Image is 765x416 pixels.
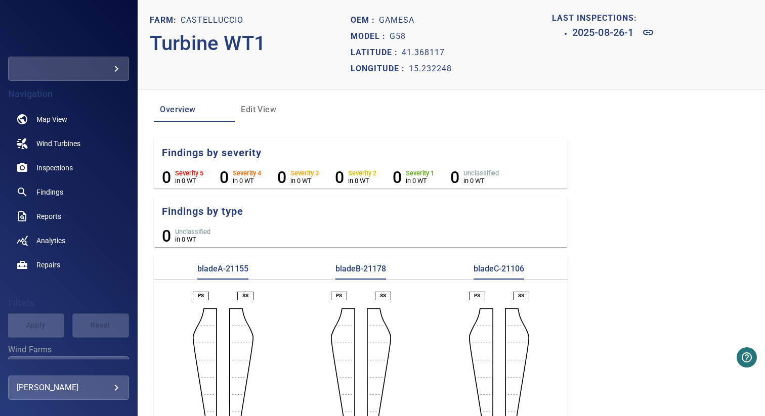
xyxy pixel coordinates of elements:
img: comantursiemensserviceitaly-logo [18,16,119,44]
a: repairs noActive [8,253,129,277]
p: SS [242,292,248,299]
p: LAST INSPECTIONS: [552,12,753,24]
h6: Severity 3 [290,170,319,177]
h6: 2025-08-26-1 [572,24,634,40]
h6: 0 [393,168,402,187]
span: Map View [36,114,67,124]
span: Overview [160,103,229,117]
p: Farm: [150,14,181,26]
p: bladeB-21178 [335,263,386,280]
span: Findings [36,187,63,197]
h6: 0 [162,226,171,246]
a: findings noActive [8,180,129,204]
li: Severity Unclassified [450,168,499,187]
p: SS [380,292,386,299]
div: comantursiemensserviceitaly [8,57,129,81]
p: in 0 WT [463,177,499,184]
h5: Findings by type [162,205,568,218]
p: in 0 WT [175,236,210,243]
p: SS [518,292,524,299]
span: Repairs [36,260,60,270]
a: map noActive [8,107,129,131]
h6: 0 [277,168,286,187]
label: Wind Farms [8,346,129,354]
h6: Unclassified [175,228,210,236]
h6: 0 [335,168,344,187]
p: Oem : [351,14,379,26]
h6: Severity 5 [175,170,203,177]
p: Model : [351,30,390,42]
li: Severity 4 [220,168,261,187]
span: Analytics [36,236,65,246]
p: in 0 WT [406,177,434,184]
p: 15.232248 [409,63,452,75]
p: Castelluccio [181,14,243,26]
h6: 0 [220,168,229,187]
div: Wind Farms [8,356,129,381]
p: bladeA-21155 [197,263,248,280]
p: in 0 WT [290,177,319,184]
li: Severity 2 [335,168,376,187]
a: 2025-08-26-1 [572,24,753,40]
p: 41.368117 [402,47,445,59]
li: Severity 3 [277,168,319,187]
h5: Findings by severity [162,146,568,160]
h6: Severity 1 [406,170,434,177]
p: bladeC-21106 [474,263,524,280]
h6: Unclassified [463,170,499,177]
h6: 0 [450,168,459,187]
a: reports noActive [8,204,129,228]
h4: Navigation [8,89,129,99]
p: in 0 WT [233,177,261,184]
p: in 0 WT [348,177,376,184]
p: Turbine WT1 [150,28,351,59]
a: analytics noActive [8,228,129,253]
h6: Severity 2 [348,170,376,177]
p: PS [336,292,342,299]
li: Unclassified [162,226,210,246]
span: Inspections [36,163,73,173]
p: G58 [390,30,406,42]
li: Severity 1 [393,168,434,187]
h4: Filters [8,298,129,308]
a: inspections noActive [8,156,129,180]
li: Severity 5 [162,168,203,187]
p: PS [198,292,204,299]
span: Reports [36,211,61,221]
div: [PERSON_NAME] [17,380,120,396]
p: Latitude : [351,47,402,59]
h6: 0 [162,168,171,187]
h6: Severity 4 [233,170,261,177]
p: in 0 WT [175,177,203,184]
a: windturbines noActive [8,131,129,156]
span: Wind Turbines [36,138,80,149]
span: Edit View [241,103,310,117]
p: Gamesa [379,14,414,26]
p: Longitude : [351,63,409,75]
p: PS [474,292,480,299]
